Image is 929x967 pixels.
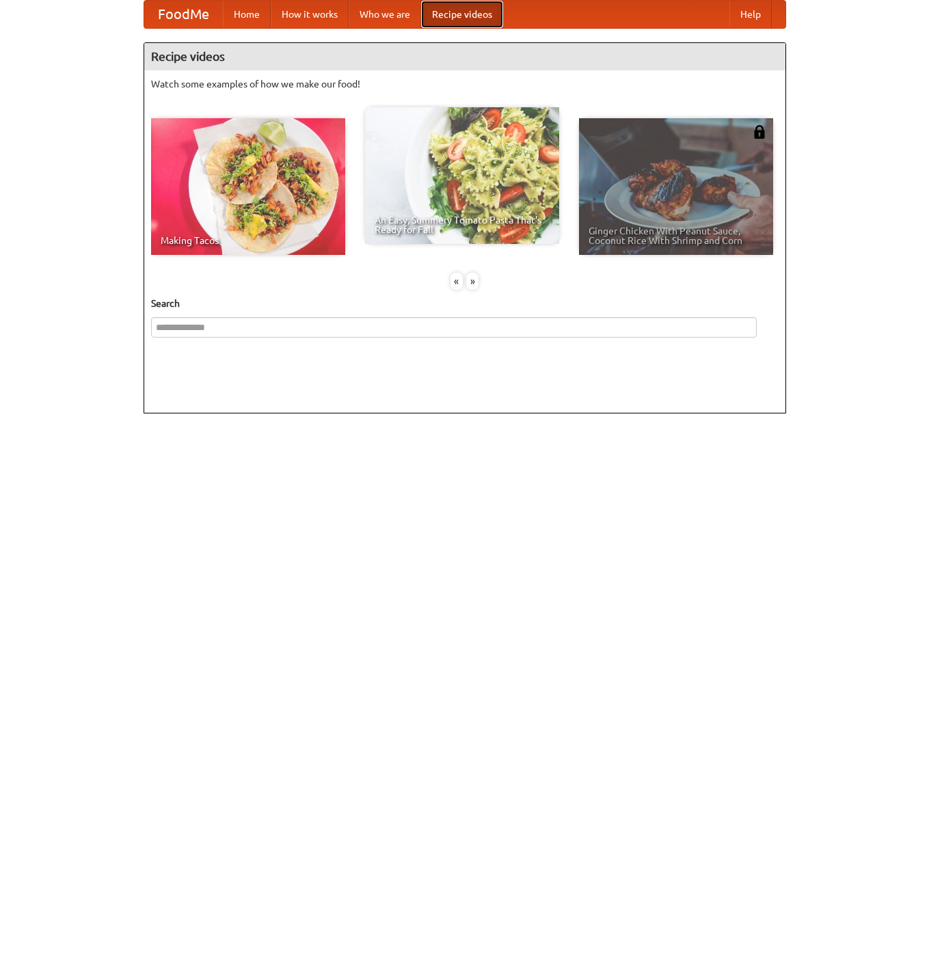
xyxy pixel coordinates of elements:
div: « [450,273,463,290]
h4: Recipe videos [144,43,785,70]
h5: Search [151,297,779,310]
a: Help [729,1,772,28]
span: Making Tacos [161,236,336,245]
img: 483408.png [753,125,766,139]
p: Watch some examples of how we make our food! [151,77,779,91]
a: FoodMe [144,1,223,28]
a: Recipe videos [421,1,503,28]
a: How it works [271,1,349,28]
a: An Easy, Summery Tomato Pasta That's Ready for Fall [365,107,559,244]
div: » [466,273,479,290]
a: Making Tacos [151,118,345,255]
span: An Easy, Summery Tomato Pasta That's Ready for Fall [375,215,550,234]
a: Who we are [349,1,421,28]
a: Home [223,1,271,28]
